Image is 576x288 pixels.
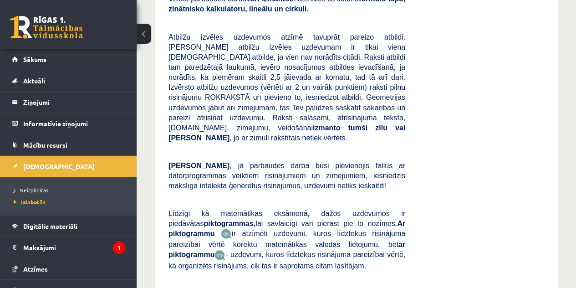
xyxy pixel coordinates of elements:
span: Izlabotās [14,198,46,206]
span: Atbilžu izvēles uzdevumos atzīmē tavuprāt pareizo atbildi. [PERSON_NAME] atbilžu izvēles uzdevuma... [168,33,405,141]
legend: Informatīvie ziņojumi [23,113,125,134]
i: 1 [113,242,125,254]
span: Sākums [23,55,46,63]
a: Informatīvie ziņojumi [12,113,125,134]
img: JfuEzvunn4EvwAAAAASUVORK5CYII= [221,228,232,239]
a: Digitālie materiāli [12,216,125,237]
a: Ziņojumi [12,92,125,113]
a: Maksājumi1 [12,237,125,258]
span: Digitālie materiāli [23,222,77,230]
span: - uzdevumi, kuros līdztekus risinājuma pareizībai vērtē, kā organizēts risinājums, cik tas ir sap... [168,250,405,269]
a: Rīgas 1. Tālmācības vidusskola [10,16,83,39]
span: ir atzīmēti uzdevumi, kuros līdztekus risinājuma pareizībai vērtē korektu matemātikas valodas lie... [168,229,405,258]
a: Neizpildītās [14,186,127,194]
span: Neizpildītās [14,186,48,194]
a: Mācību resursi [12,134,125,155]
a: Sākums [12,49,125,70]
b: piktogrammas, [204,219,255,227]
a: Aktuāli [12,70,125,91]
span: Līdzīgi kā matemātikas eksāmenā, dažos uzdevumos ir piedāvātas lai savlaicīgi vari pierast pie to... [168,209,405,237]
b: izmanto [313,123,340,131]
a: Izlabotās [14,198,127,206]
a: [DEMOGRAPHIC_DATA] [12,156,125,177]
span: Atzīmes [23,265,48,273]
span: [PERSON_NAME] [168,161,229,169]
span: Aktuāli [23,77,45,85]
span: Mācību resursi [23,141,67,149]
img: wKvN42sLe3LLwAAAABJRU5ErkJggg== [214,250,225,260]
a: Atzīmes [12,258,125,279]
legend: Ziņojumi [23,92,125,113]
span: , ja pārbaudes darbā būsi pievienojis failus ar datorprogrammās veiktiem risinājumiem un zīmējumi... [168,161,405,189]
span: [DEMOGRAPHIC_DATA] [23,162,95,170]
legend: Maksājumi [23,237,125,258]
b: tumši zilu vai [PERSON_NAME] [168,123,405,141]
